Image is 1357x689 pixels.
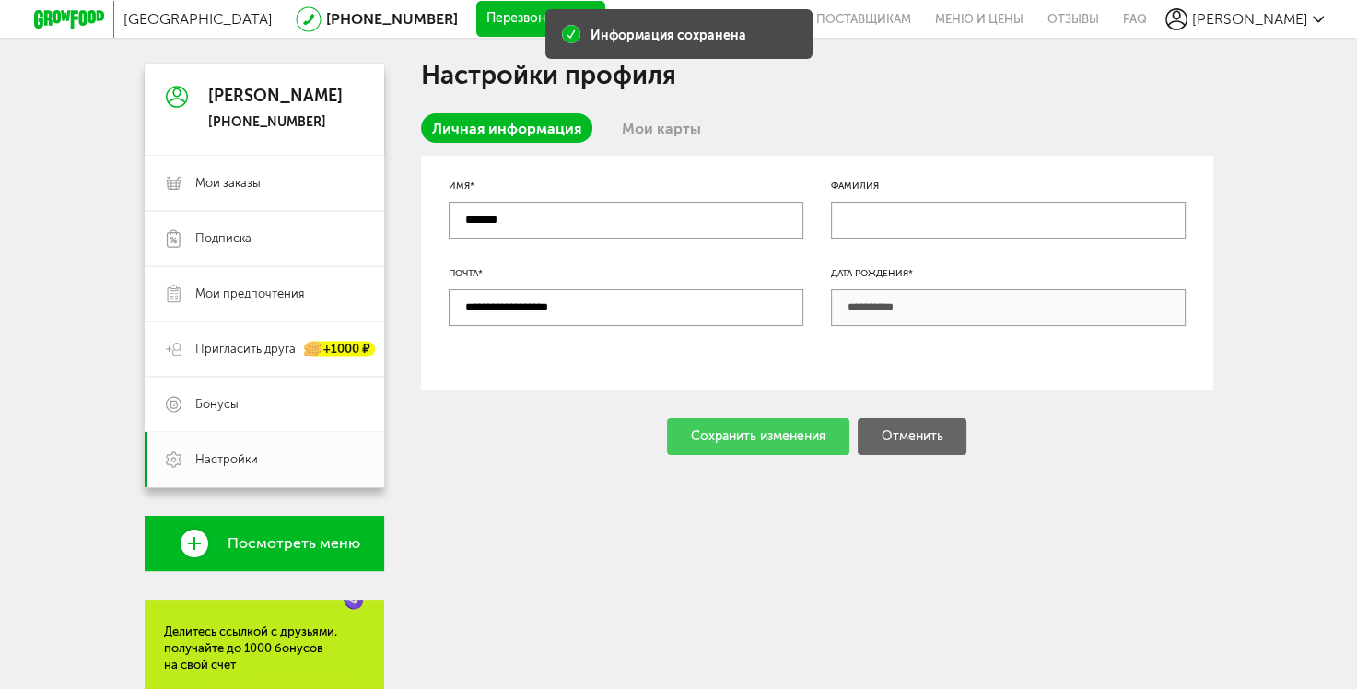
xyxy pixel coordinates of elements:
[1192,10,1308,28] span: [PERSON_NAME]
[208,88,343,106] div: [PERSON_NAME]
[145,156,384,211] a: Мои заказы
[145,516,384,571] a: Посмотреть меню
[421,64,1213,88] h1: Настройки профиля
[476,1,605,38] button: Перезвоните мне
[305,342,375,357] div: +1000 ₽
[145,211,384,266] a: Подписка
[326,10,458,28] a: [PHONE_NUMBER]
[145,321,384,377] a: Пригласить друга +1000 ₽
[123,10,273,28] span: [GEOGRAPHIC_DATA]
[195,286,304,302] span: Мои предпочтения
[195,341,296,357] span: Пригласить друга
[145,432,384,487] a: Настройки
[195,175,261,192] span: Мои заказы
[195,451,258,468] span: Настройки
[831,179,1186,193] div: Фамилия
[145,377,384,432] a: Бонусы
[421,113,592,143] a: Личная информация
[449,266,803,281] div: Почта*
[195,396,239,413] span: Бонусы
[228,535,360,552] span: Посмотреть меню
[831,266,1186,281] div: Дата рождения*
[145,266,384,321] a: Мои предпочтения
[164,624,365,673] div: Делитесь ссылкой с друзьями, получайте до 1000 бонусов на свой счет
[591,28,746,44] div: Информация сохранена
[208,114,343,131] div: [PHONE_NUMBER]
[195,230,252,247] span: Подписка
[611,113,712,143] a: Мои карты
